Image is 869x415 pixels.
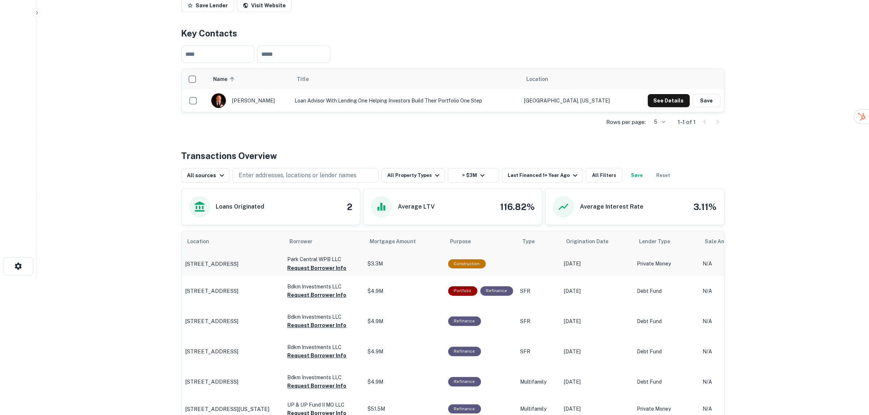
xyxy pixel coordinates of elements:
p: $4.9M [368,318,441,325]
p: [STREET_ADDRESS][US_STATE] [185,405,270,414]
p: UP & UP Fund II MO LLC [288,401,361,409]
div: [PERSON_NAME] [211,93,287,108]
h6: Average LTV [398,202,435,211]
p: $51.5M [368,405,441,413]
p: [STREET_ADDRESS] [185,287,239,295]
button: Save your search to get updates of matches that match your search criteria. [625,168,649,183]
p: Park Central WPB LLC [288,255,361,263]
p: [DATE] [564,378,630,386]
td: Loan Advisor with Lending one helping investors build their portfolio one step [291,89,520,112]
div: Last Financed 1+ Year Ago [508,171,580,180]
p: N/A [703,348,761,356]
button: All sources [181,168,230,183]
div: This loan purpose was for refinancing [448,317,481,326]
td: [GEOGRAPHIC_DATA], [US_STATE] [520,89,630,112]
th: Origination Date [561,231,634,252]
div: This loan purpose was for refinancing [448,347,481,356]
a: [STREET_ADDRESS][US_STATE] [185,405,280,414]
p: Debt Fund [637,378,696,386]
p: Private Money [637,405,696,413]
span: Lender Type [639,237,670,246]
p: [DATE] [564,260,630,268]
p: N/A [703,318,761,325]
th: Mortgage Amount [364,231,445,252]
span: Name [213,75,237,84]
iframe: Chat Widget [833,357,869,392]
th: Type [517,231,561,252]
h6: Loans Originated [216,202,265,211]
div: 5 [649,117,666,127]
h6: Average Interest Rate [580,202,643,211]
p: Bdkm Investments LLC [288,373,361,381]
p: Multifamily [520,405,557,413]
p: $4.9M [368,287,441,295]
span: Borrower [290,237,313,246]
p: Bdkm Investments LLC [288,313,361,321]
p: N/A [703,260,761,268]
p: N/A [703,405,761,413]
span: Origination Date [566,237,618,246]
div: This loan purpose was for construction [448,259,486,268]
th: Borrower [284,231,364,252]
p: [DATE] [564,287,630,295]
span: Mortgage Amount [370,237,426,246]
button: All Filters [586,168,622,183]
a: [STREET_ADDRESS] [185,317,280,326]
img: 1742223996875 [211,93,226,108]
button: Request Borrower Info [288,291,347,299]
div: All sources [187,171,226,180]
button: Request Borrower Info [288,321,347,330]
div: This loan purpose was for refinancing [448,404,481,414]
p: [STREET_ADDRESS] [185,317,239,326]
div: This loan purpose was for refinancing [480,286,513,295]
th: Title [291,69,520,89]
p: Enter addresses, locations or lender names [239,171,357,180]
button: See Details [648,94,690,107]
span: Purpose [450,237,481,246]
a: [STREET_ADDRESS] [185,347,280,356]
th: Location [182,231,284,252]
p: N/A [703,287,761,295]
button: Request Borrower Info [288,381,347,390]
div: This loan purpose was for refinancing [448,377,481,386]
div: scrollable content [182,69,724,112]
h4: 3.11% [694,200,717,213]
p: [DATE] [564,318,630,325]
h4: 116.82% [500,200,535,213]
button: Last Financed 1+ Year Ago [502,168,583,183]
th: Sale Amount [699,231,765,252]
span: Location [526,75,548,84]
p: 1–1 of 1 [678,118,696,127]
p: Debt Fund [637,318,696,325]
h4: Transactions Overview [181,149,277,162]
p: Multifamily [520,378,557,386]
a: [STREET_ADDRESS] [185,260,280,268]
button: Save [693,94,720,107]
p: Debt Fund [637,287,696,295]
p: $3.3M [368,260,441,268]
p: [STREET_ADDRESS] [185,377,239,386]
p: [STREET_ADDRESS] [185,347,239,356]
button: > $3M [448,168,499,183]
p: SFR [520,287,557,295]
p: $4.9M [368,378,441,386]
a: [STREET_ADDRESS] [185,287,280,295]
button: All Property Types [381,168,445,183]
span: Sale Amount [705,237,747,246]
p: Private Money [637,260,696,268]
p: Debt Fund [637,348,696,356]
p: Bdkm Investments LLC [288,283,361,291]
button: Request Borrower Info [288,351,347,360]
th: Name [207,69,291,89]
p: N/A [703,378,761,386]
p: Rows per page: [607,118,646,127]
p: Bdkm Investments LLC [288,343,361,351]
p: [DATE] [564,348,630,356]
th: Location [520,69,630,89]
h4: Key Contacts [181,27,724,40]
span: Type [523,237,535,246]
button: Enter addresses, locations or lender names [232,168,378,183]
p: SFR [520,348,557,356]
p: SFR [520,318,557,325]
